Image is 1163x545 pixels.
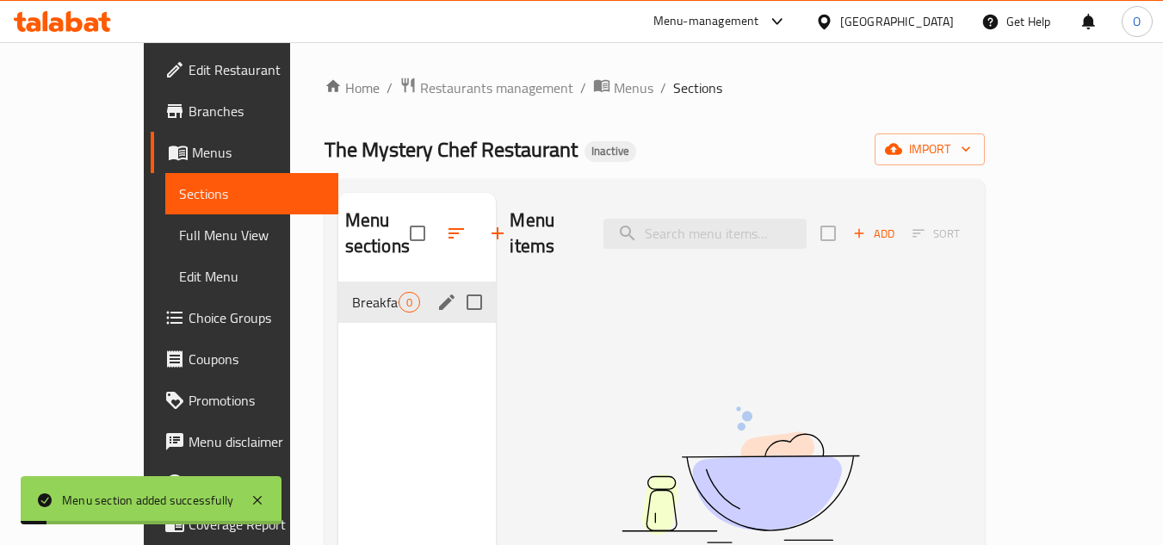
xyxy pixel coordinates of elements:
a: Menus [593,77,653,99]
input: search [603,219,807,249]
a: Home [325,77,380,98]
nav: Menu sections [338,275,497,330]
div: Menu-management [653,11,759,32]
div: Breakfast - Parathas0edit [338,282,497,323]
span: Select all sections [399,215,436,251]
span: Breakfast - Parathas [352,292,399,313]
button: import [875,133,985,165]
a: Promotions [151,380,338,421]
a: Coverage Report [151,504,338,545]
span: Branches [189,101,325,121]
span: Menus [614,77,653,98]
span: Promotions [189,390,325,411]
span: The Mystery Chef Restaurant [325,130,578,169]
a: Menu disclaimer [151,421,338,462]
span: Inactive [585,144,636,158]
li: / [580,77,586,98]
span: Full Menu View [179,225,325,245]
span: O [1133,12,1141,31]
span: Menus [192,142,325,163]
a: Sections [165,173,338,214]
span: Upsell [189,473,325,493]
li: / [660,77,666,98]
button: Add section [477,213,518,254]
a: Upsell [151,462,338,504]
a: Choice Groups [151,297,338,338]
span: Choice Groups [189,307,325,328]
span: Coupons [189,349,325,369]
span: Select section first [901,220,971,247]
a: Restaurants management [399,77,573,99]
span: Restaurants management [420,77,573,98]
div: [GEOGRAPHIC_DATA] [840,12,954,31]
span: Sort sections [436,213,477,254]
span: Coverage Report [189,514,325,535]
span: Sections [179,183,325,204]
a: Edit Restaurant [151,49,338,90]
li: / [387,77,393,98]
h2: Menu sections [345,207,410,259]
div: Inactive [585,141,636,162]
div: Menu section added successfully [62,491,233,510]
a: Coupons [151,338,338,380]
span: Add item [846,220,901,247]
span: Add [851,224,897,244]
a: Menus [151,132,338,173]
span: Edit Menu [179,266,325,287]
h2: Menu items [510,207,582,259]
span: Menu disclaimer [189,431,325,452]
a: Full Menu View [165,214,338,256]
a: Branches [151,90,338,132]
span: Edit Restaurant [189,59,325,80]
button: Add [846,220,901,247]
nav: breadcrumb [325,77,985,99]
span: Sections [673,77,722,98]
a: Edit Menu [165,256,338,297]
button: edit [434,289,460,315]
span: 0 [399,294,419,311]
span: import [888,139,971,160]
